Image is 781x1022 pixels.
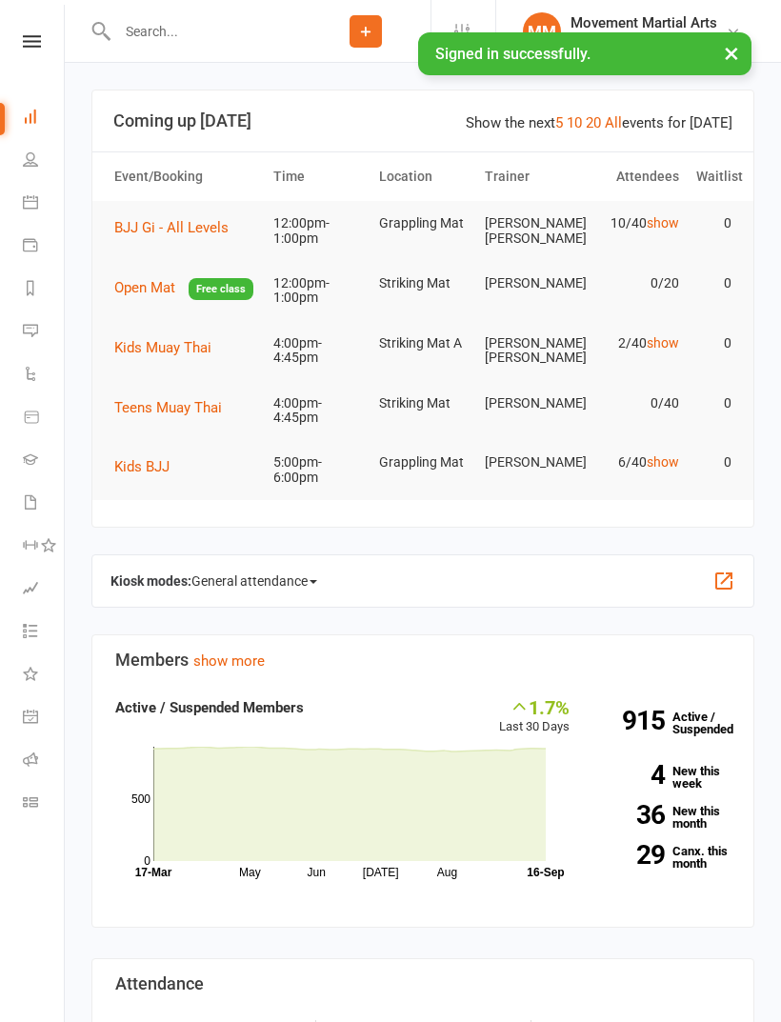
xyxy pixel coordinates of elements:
a: Calendar [23,183,66,226]
td: Striking Mat [370,381,476,426]
span: Free class [189,278,253,300]
button: × [714,32,749,73]
strong: 4 [598,762,665,788]
th: Trainer [476,152,582,201]
a: All [605,114,622,131]
td: 5:00pm-6:00pm [265,440,370,500]
td: 10/40 [582,201,688,246]
td: [PERSON_NAME] [476,440,582,485]
a: Assessments [23,569,66,611]
a: 20 [586,114,601,131]
td: [PERSON_NAME] [476,381,582,426]
td: [PERSON_NAME] [PERSON_NAME] [476,321,582,381]
span: General attendance [191,566,317,596]
a: People [23,140,66,183]
strong: 36 [598,802,665,828]
span: Teens Muay Thai [114,399,222,416]
strong: 29 [598,842,665,868]
h3: Coming up [DATE] [113,111,732,130]
a: General attendance kiosk mode [23,697,66,740]
td: 0 [688,261,741,306]
td: 6/40 [582,440,688,485]
h3: Members [115,651,731,670]
td: Striking Mat A [370,321,476,366]
a: Product Sales [23,397,66,440]
th: Event/Booking [106,152,265,201]
td: 0/20 [582,261,688,306]
span: Kids BJJ [114,458,170,475]
a: 5 [555,114,563,131]
th: Time [265,152,370,201]
strong: Kiosk modes: [110,573,191,589]
td: Grappling Mat [370,440,476,485]
a: show [647,335,679,351]
td: 0 [688,201,741,246]
button: Kids Muay Thai [114,336,225,359]
a: 10 [567,114,582,131]
a: Roll call kiosk mode [23,740,66,783]
a: Payments [23,226,66,269]
td: 2/40 [582,321,688,366]
th: Location [370,152,476,201]
strong: 915 [598,708,665,733]
th: Attendees [582,152,688,201]
td: 0 [688,440,741,485]
td: 0 [688,381,741,426]
a: Dashboard [23,97,66,140]
td: [PERSON_NAME] [476,261,582,306]
td: 12:00pm-1:00pm [265,201,370,261]
div: Show the next events for [DATE] [466,111,732,134]
a: 29Canx. this month [598,845,731,870]
td: 4:00pm-4:45pm [265,321,370,381]
span: BJJ Gi - All Levels [114,219,229,236]
td: Striking Mat [370,261,476,306]
button: Kids BJJ [114,455,183,478]
strong: Active / Suspended Members [115,699,304,716]
h3: Attendance [115,974,731,993]
a: Reports [23,269,66,311]
a: What's New [23,654,66,697]
a: show [647,454,679,470]
td: 4:00pm-4:45pm [265,381,370,441]
div: MM [523,12,561,50]
a: 4New this week [598,765,731,790]
div: Last 30 Days [499,696,570,737]
button: Open MatFree class [114,276,253,300]
a: show more [193,652,265,670]
button: Teens Muay Thai [114,396,235,419]
span: Signed in successfully. [435,45,591,63]
span: Kids Muay Thai [114,339,211,356]
div: Movement Martial arts [571,31,717,49]
td: 0/40 [582,381,688,426]
a: Class kiosk mode [23,783,66,826]
button: BJJ Gi - All Levels [114,216,242,239]
td: Grappling Mat [370,201,476,246]
th: Waitlist [688,152,741,201]
td: [PERSON_NAME] [PERSON_NAME] [476,201,582,261]
td: 0 [688,321,741,366]
div: Movement Martial Arts [571,14,717,31]
td: 12:00pm-1:00pm [265,261,370,321]
a: show [647,215,679,230]
span: Open Mat [114,279,175,296]
a: 915Active / Suspended [589,696,745,750]
a: 36New this month [598,805,731,830]
div: 1.7% [499,696,570,717]
input: Search... [111,18,301,45]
